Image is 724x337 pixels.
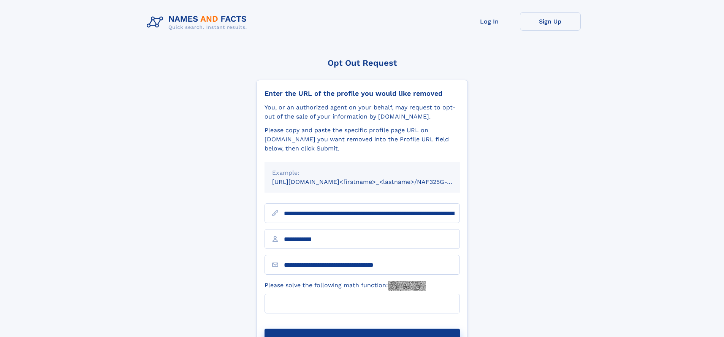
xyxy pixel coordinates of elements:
[265,89,460,98] div: Enter the URL of the profile you would like removed
[520,12,581,31] a: Sign Up
[265,126,460,153] div: Please copy and paste the specific profile page URL on [DOMAIN_NAME] you want removed into the Pr...
[272,178,474,185] small: [URL][DOMAIN_NAME]<firstname>_<lastname>/NAF325G-xxxxxxxx
[265,103,460,121] div: You, or an authorized agent on your behalf, may request to opt-out of the sale of your informatio...
[144,12,253,33] img: Logo Names and Facts
[265,281,426,291] label: Please solve the following math function:
[459,12,520,31] a: Log In
[272,168,452,177] div: Example:
[257,58,468,68] div: Opt Out Request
